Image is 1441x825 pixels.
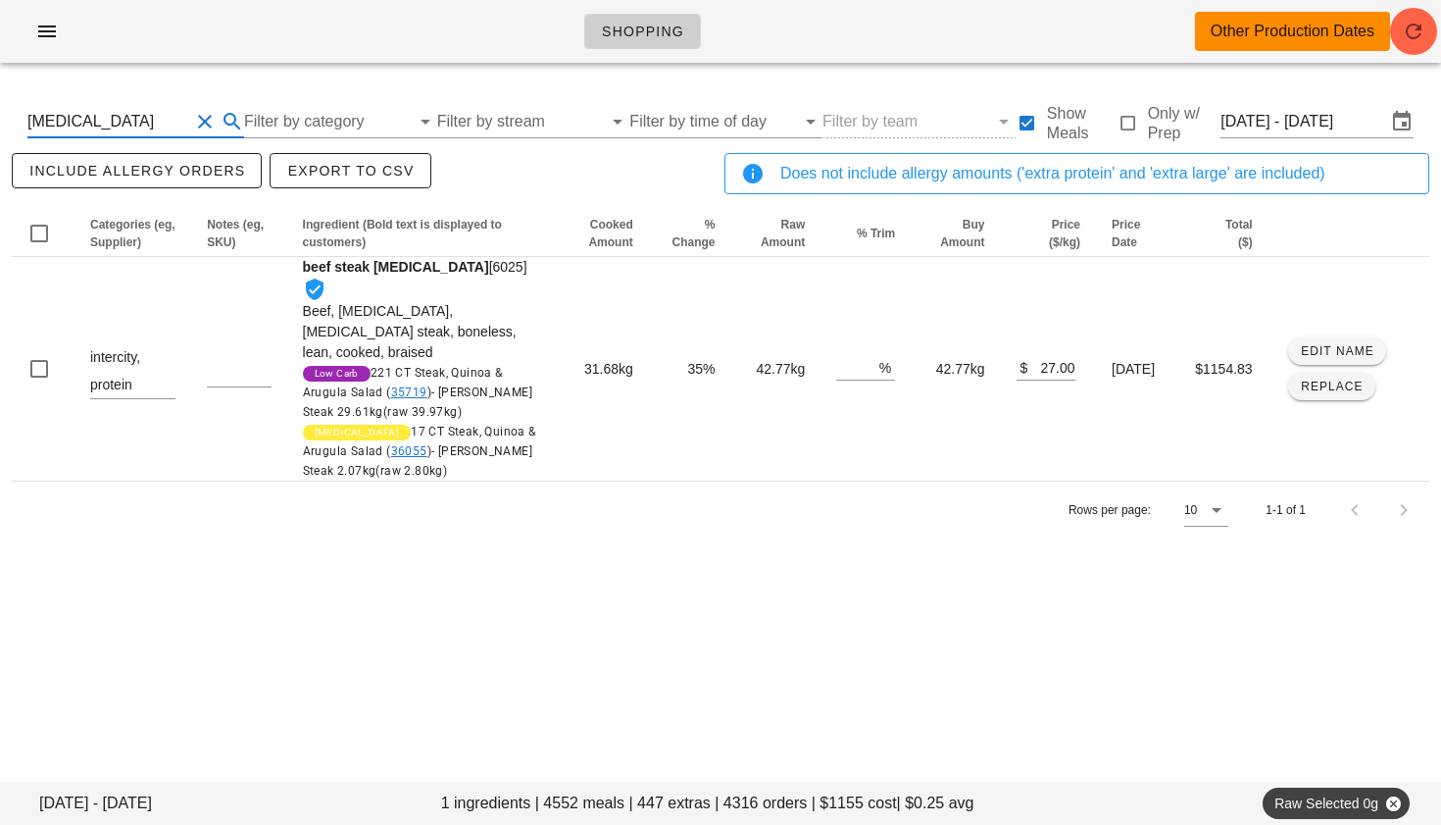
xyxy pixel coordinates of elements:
button: Edit Name [1288,337,1387,365]
button: Replace [1288,373,1375,400]
div: Does not include allergy amounts ('extra protein' and 'extra large' are included) [780,162,1413,185]
span: % Trim [857,227,895,240]
span: Ingredient (Bold text is displayed to customers) [303,218,502,249]
span: 31.68kg [584,361,633,377]
button: Close [1384,795,1402,812]
span: 35% [687,361,715,377]
span: include allergy orders [28,163,245,179]
th: Price Date: Not sorted. Activate to sort ascending. [1096,210,1178,257]
th: % Trim: Not sorted. Activate to sort ascending. [820,210,911,257]
strong: beef steak [MEDICAL_DATA] [303,259,489,275]
label: Show Meals [1047,104,1117,143]
span: Buy Amount [940,218,984,249]
span: Replace [1300,380,1364,393]
span: Price Date [1112,218,1140,249]
div: Filter by stream [437,106,630,137]
div: Filter by category [244,106,437,137]
span: Low Carb [315,366,359,382]
a: 36055 [391,444,427,458]
span: [MEDICAL_DATA] [315,425,400,440]
span: Price ($/kg) [1049,218,1080,249]
div: $ [1017,354,1028,380]
span: Raw Amount [761,218,805,249]
span: Total ($) [1225,218,1253,249]
span: (raw 39.97kg) [383,405,462,419]
a: Shopping [584,14,701,49]
th: Categories (eg, Supplier): Not sorted. Activate to sort ascending. [75,210,191,257]
span: 17 CT Steak, Quinoa & Arugula Salad ( ) [303,425,536,478]
span: Cooked Amount [588,218,632,249]
th: % Change: Not sorted. Activate to sort ascending. [649,210,731,257]
span: Raw Selected 0g [1274,788,1398,819]
button: Export to CSV [270,153,430,188]
input: press enter to search [27,106,189,137]
a: 35719 [391,386,427,399]
th: Buy Amount: Not sorted. Activate to sort ascending. [911,210,1000,257]
button: Clear Search By Ingredient [193,110,217,133]
div: Filter by time of day [629,106,822,137]
span: (raw 2.80kg) [375,464,447,478]
th: Cooked Amount: Not sorted. Activate to sort ascending. [554,210,648,257]
th: Notes (eg, SKU): Not sorted. Activate to sort ascending. [191,210,286,257]
th: Ingredient (Bold text is displayed to customers): Not sorted. Activate to sort ascending. [287,210,555,257]
td: 42.77kg [911,257,1000,481]
div: 1-1 of 1 [1266,501,1306,519]
span: | $0.25 avg [897,792,974,815]
div: % [879,354,895,380]
div: 10 [1184,501,1197,519]
label: Only w/ Prep [1148,104,1221,143]
th: Total ($): Not sorted. Activate to sort ascending. [1178,210,1268,257]
span: Beef, [MEDICAL_DATA], [MEDICAL_DATA] steak, boneless, lean, cooked, braised [303,303,517,360]
span: % Change [671,218,715,249]
span: Notes (eg, SKU) [207,218,264,249]
th: Price ($/kg): Not sorted. Activate to sort ascending. [1001,210,1096,257]
span: [6025] [303,259,539,481]
div: Other Production Dates [1211,20,1374,43]
span: Shopping [601,24,684,39]
span: Export to CSV [286,163,414,179]
td: 42.77kg [731,257,821,481]
span: Categories (eg, Supplier) [90,218,175,249]
span: $1154.83 [1195,361,1252,377]
td: [DATE] [1096,257,1178,481]
th: Raw Amount: Not sorted. Activate to sort ascending. [731,210,821,257]
button: include allergy orders [12,153,262,188]
span: 221 CT Steak, Quinoa & Arugula Salad ( ) [303,366,532,419]
div: 10Rows per page: [1184,494,1228,526]
div: Rows per page: [1068,482,1228,539]
span: Edit Name [1300,344,1374,358]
